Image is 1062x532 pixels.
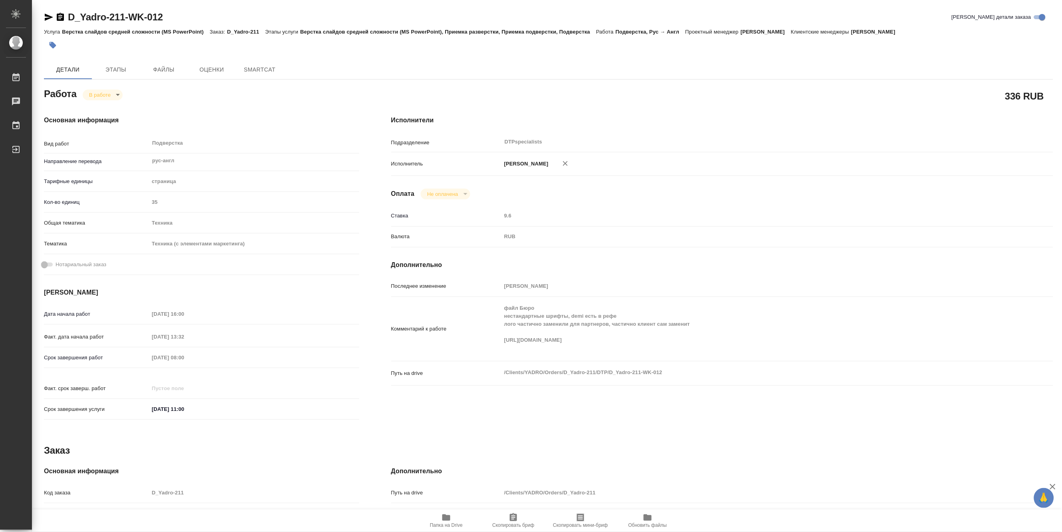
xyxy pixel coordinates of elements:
h2: 336 RUB [1005,89,1044,103]
p: Проектный менеджер [685,29,740,35]
span: [PERSON_NAME] детали заказа [952,13,1031,21]
h4: Основная информация [44,116,359,125]
button: Скопировать бриф [480,510,547,532]
p: Заказ: [210,29,227,35]
span: Скопировать мини-бриф [553,522,608,528]
span: Обновить файлы [628,522,667,528]
p: Общая тематика [44,219,149,227]
h2: Работа [44,86,77,100]
p: Срок завершения работ [44,354,149,362]
button: 🙏 [1034,488,1054,508]
span: Детали [49,65,87,75]
p: Комментарий к работе [391,325,501,333]
button: Скопировать мини-бриф [547,510,614,532]
span: Этапы [97,65,135,75]
span: Файлы [145,65,183,75]
span: Нотариальный заказ [56,261,106,269]
p: [PERSON_NAME] [851,29,901,35]
span: Скопировать бриф [492,522,534,528]
p: Вид работ [44,140,149,148]
div: страница [149,175,359,188]
input: ✎ Введи что-нибудь [149,403,219,415]
p: Услуга [44,29,62,35]
button: Добавить тэг [44,36,62,54]
div: RUB [501,230,998,243]
p: Код заказа [44,489,149,497]
div: Техника (с элементами маркетинга) [149,237,359,251]
button: Не оплачена [425,191,460,197]
p: Кол-во единиц [44,198,149,206]
p: Клиентские менеджеры [791,29,851,35]
button: Скопировать ссылку [56,12,65,22]
h4: Основная информация [44,466,359,476]
input: Пустое поле [149,308,219,320]
p: Ставка [391,212,501,220]
span: 🙏 [1037,490,1051,506]
button: Удалить исполнителя [557,155,574,172]
input: Пустое поле [149,352,219,363]
button: Обновить файлы [614,510,681,532]
p: Верстка слайдов средней сложности (MS PowerPoint), Приемка разверстки, Приемка подверстки, Подвер... [300,29,597,35]
p: Тарифные единицы [44,177,149,185]
h2: Заказ [44,444,70,457]
p: Факт. срок заверш. работ [44,385,149,393]
p: Этапы услуги [265,29,300,35]
p: Путь на drive [391,369,501,377]
p: Направление перевода [44,157,149,165]
p: [PERSON_NAME] [501,160,549,168]
p: Валюта [391,233,501,241]
p: [PERSON_NAME] [741,29,791,35]
button: В работе [87,92,113,98]
p: D_Yadro-211 [227,29,265,35]
h4: Дополнительно [391,260,1053,270]
p: Подразделение [391,139,501,147]
h4: Исполнители [391,116,1053,125]
p: Работа [596,29,616,35]
button: Скопировать ссылку для ЯМессенджера [44,12,54,22]
input: Пустое поле [149,196,359,208]
button: Папка на Drive [413,510,480,532]
input: Пустое поле [149,487,359,498]
p: Подверстка, Рус → Англ [616,29,686,35]
input: Пустое поле [501,487,998,498]
p: Факт. дата начала работ [44,333,149,341]
p: Верстка слайдов средней сложности (MS PowerPoint) [62,29,210,35]
input: Пустое поле [149,508,359,519]
input: Пустое поле [501,210,998,221]
textarea: файл Бюро нестандартные шрифты, demi есть в рефе лого частично заменили для партнеров, частично к... [501,301,998,355]
a: D_Yadro-211-WK-012 [68,12,163,22]
p: Путь на drive [391,489,501,497]
span: Папка на Drive [430,522,463,528]
div: В работе [83,90,123,100]
h4: Дополнительно [391,466,1053,476]
p: Тематика [44,240,149,248]
input: Пустое поле [501,280,998,292]
p: Последнее изменение [391,282,501,290]
div: В работе [421,189,470,199]
input: Пустое поле [501,508,998,519]
p: Исполнитель [391,160,501,168]
div: Техника [149,216,359,230]
textarea: /Clients/YADRO/Orders/D_Yadro-211/DTP/D_Yadro-211-WK-012 [501,366,998,379]
span: Оценки [193,65,231,75]
p: Срок завершения услуги [44,405,149,413]
p: Дата начала работ [44,310,149,318]
input: Пустое поле [149,383,219,394]
input: Пустое поле [149,331,219,343]
h4: Оплата [391,189,415,199]
h4: [PERSON_NAME] [44,288,359,297]
span: SmartCat [241,65,279,75]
